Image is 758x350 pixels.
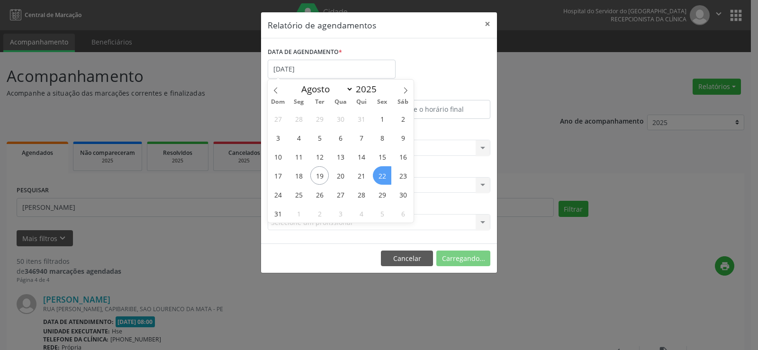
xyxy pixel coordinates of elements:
span: Agosto 10, 2025 [269,147,287,166]
span: Agosto 19, 2025 [310,166,329,185]
h5: Relatório de agendamentos [268,19,376,31]
span: Agosto 25, 2025 [289,185,308,204]
select: Month [297,82,353,96]
span: Agosto 28, 2025 [352,185,370,204]
label: ATÉ [381,85,490,100]
span: Agosto 31, 2025 [269,204,287,223]
span: Qua [330,99,351,105]
span: Agosto 21, 2025 [352,166,370,185]
span: Julho 29, 2025 [310,109,329,128]
span: Julho 31, 2025 [352,109,370,128]
span: Agosto 5, 2025 [310,128,329,147]
span: Setembro 3, 2025 [331,204,350,223]
span: Agosto 12, 2025 [310,147,329,166]
span: Julho 27, 2025 [269,109,287,128]
span: Agosto 30, 2025 [394,185,412,204]
span: Setembro 5, 2025 [373,204,391,223]
span: Agosto 18, 2025 [289,166,308,185]
span: Agosto 24, 2025 [269,185,287,204]
span: Julho 28, 2025 [289,109,308,128]
span: Agosto 23, 2025 [394,166,412,185]
span: Agosto 4, 2025 [289,128,308,147]
input: Selecione uma data ou intervalo [268,60,396,79]
span: Agosto 3, 2025 [269,128,287,147]
span: Setembro 1, 2025 [289,204,308,223]
span: Agosto 16, 2025 [394,147,412,166]
span: Agosto 6, 2025 [331,128,350,147]
span: Sáb [393,99,414,105]
span: Qui [351,99,372,105]
span: Agosto 13, 2025 [331,147,350,166]
span: Agosto 1, 2025 [373,109,391,128]
span: Setembro 2, 2025 [310,204,329,223]
span: Agosto 15, 2025 [373,147,391,166]
span: Agosto 22, 2025 [373,166,391,185]
span: Agosto 26, 2025 [310,185,329,204]
span: Agosto 29, 2025 [373,185,391,204]
label: DATA DE AGENDAMENTO [268,45,342,60]
span: Agosto 2, 2025 [394,109,412,128]
span: Seg [289,99,309,105]
span: Agosto 20, 2025 [331,166,350,185]
input: Selecione o horário final [381,100,490,119]
input: Year [353,83,385,95]
button: Cancelar [381,251,433,267]
span: Julho 30, 2025 [331,109,350,128]
span: Agosto 8, 2025 [373,128,391,147]
span: Agosto 7, 2025 [352,128,370,147]
span: Agosto 17, 2025 [269,166,287,185]
span: Agosto 27, 2025 [331,185,350,204]
button: Carregando... [436,251,490,267]
button: Close [478,12,497,36]
span: Setembro 4, 2025 [352,204,370,223]
span: Dom [268,99,289,105]
span: Agosto 11, 2025 [289,147,308,166]
span: Ter [309,99,330,105]
span: Agosto 9, 2025 [394,128,412,147]
span: Agosto 14, 2025 [352,147,370,166]
span: Setembro 6, 2025 [394,204,412,223]
span: Sex [372,99,393,105]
